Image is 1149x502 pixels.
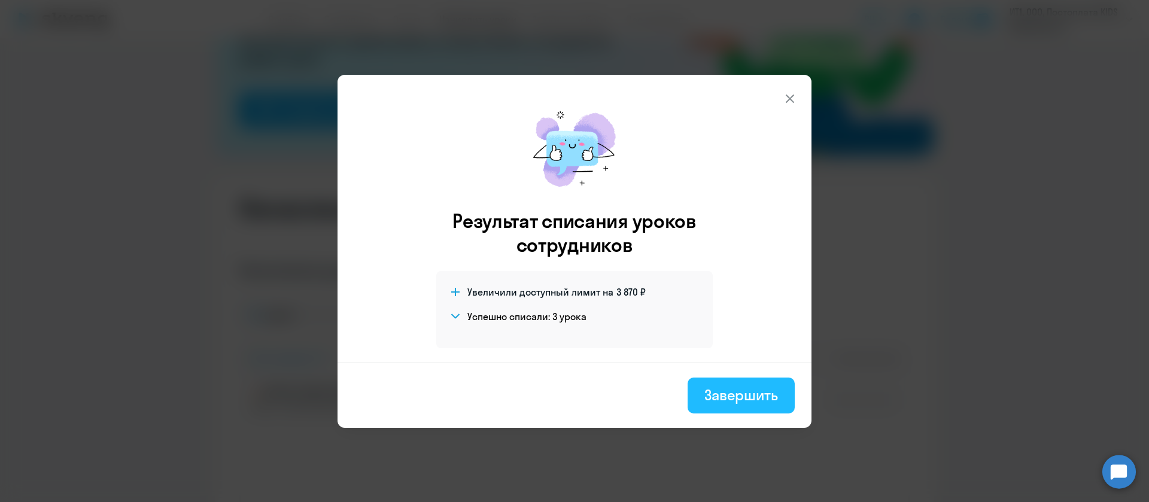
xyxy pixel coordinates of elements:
img: mirage-message.png [521,99,628,199]
button: Завершить [688,378,795,413]
div: Завершить [704,385,778,404]
span: Увеличили доступный лимит на [467,285,613,299]
span: 3 870 ₽ [616,285,646,299]
h3: Результат списания уроков сотрудников [436,209,713,257]
h4: Успешно списали: 3 урока [467,310,586,323]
